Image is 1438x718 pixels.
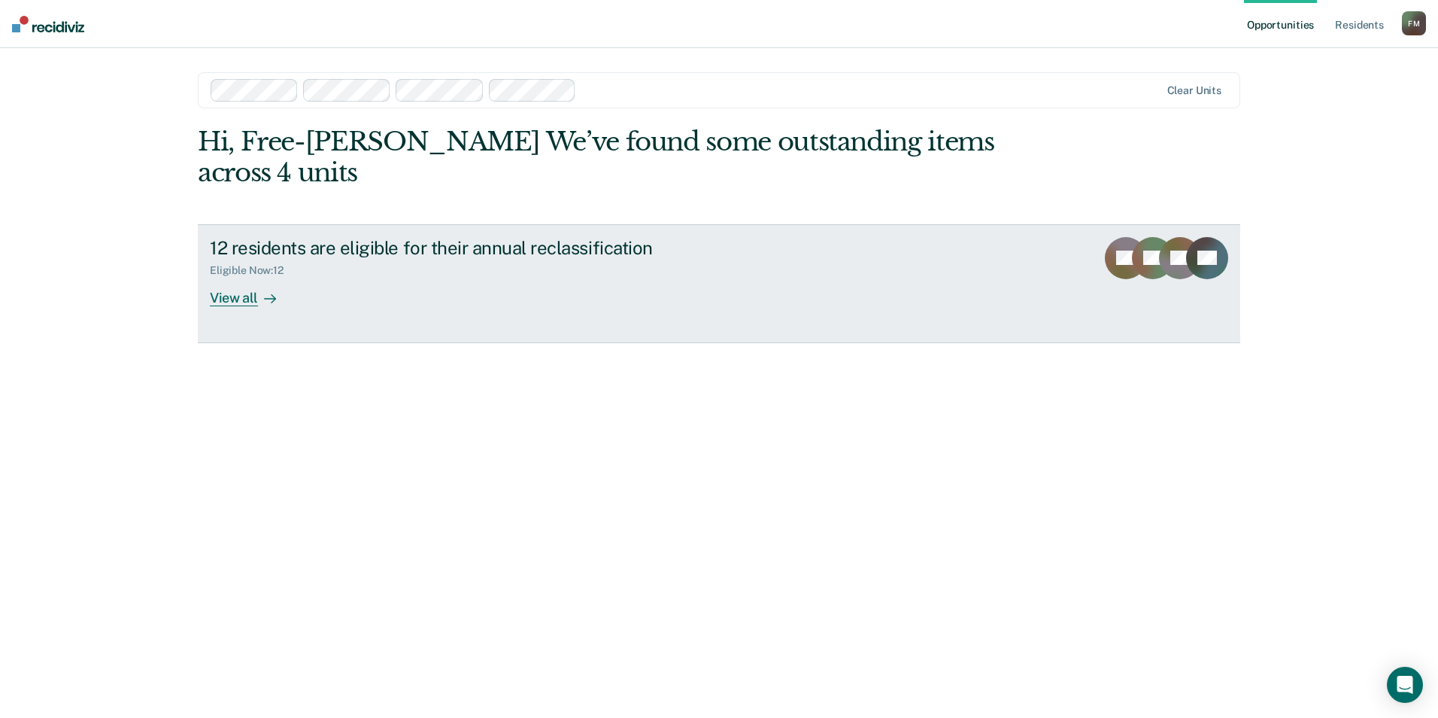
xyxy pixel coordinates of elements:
[210,277,294,306] div: View all
[210,264,296,277] div: Eligible Now : 12
[198,126,1032,188] div: Hi, Free-[PERSON_NAME] We’ve found some outstanding items across 4 units
[198,224,1240,343] a: 12 residents are eligible for their annual reclassificationEligible Now:12View all
[1402,11,1426,35] button: FM
[12,16,84,32] img: Recidiviz
[1167,84,1222,97] div: Clear units
[1402,11,1426,35] div: F M
[210,237,738,259] div: 12 residents are eligible for their annual reclassification
[1387,667,1423,703] div: Open Intercom Messenger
